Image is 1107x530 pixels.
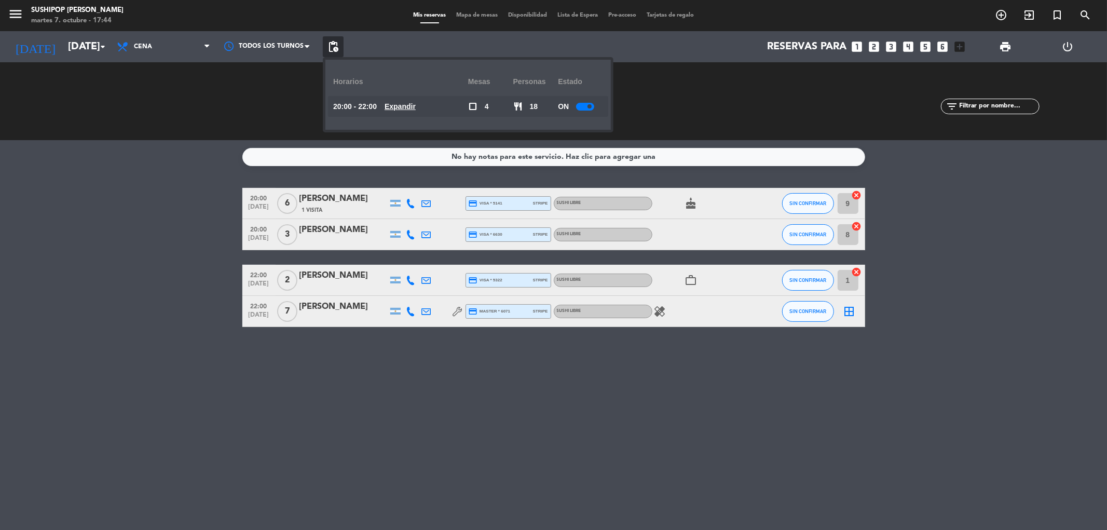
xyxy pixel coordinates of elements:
span: Reservas para [768,40,847,53]
div: [PERSON_NAME] [299,300,388,314]
span: Tarjetas de regalo [641,12,699,18]
i: work_outline [685,274,698,287]
div: LOG OUT [1036,31,1099,62]
span: check_box_outline_blank [468,102,477,111]
i: looks_two [868,40,881,53]
i: filter_list [946,100,959,113]
div: No hay notas para este servicio. Haz clic para agregar una [452,151,655,163]
span: SUSHI LIBRE [557,278,581,282]
div: Horarios [333,67,468,96]
span: SIN CONFIRMAR [789,232,826,237]
span: 22:00 [246,300,272,311]
span: [DATE] [246,280,272,292]
i: credit_card [469,307,478,316]
div: martes 7. octubre - 17:44 [31,16,124,26]
span: Cena [134,43,152,50]
button: SIN CONFIRMAR [782,270,834,291]
span: 20:00 - 22:00 [333,101,377,113]
div: personas [513,67,558,96]
div: [PERSON_NAME] [299,192,388,206]
i: looks_5 [919,40,933,53]
span: SIN CONFIRMAR [789,277,826,283]
i: cancel [852,221,862,232]
span: visa * 5141 [469,199,502,208]
i: cancel [852,267,862,277]
span: 7 [277,301,297,322]
span: Disponibilidad [503,12,552,18]
span: 22:00 [246,268,272,280]
span: print [999,40,1012,53]
button: SIN CONFIRMAR [782,301,834,322]
span: 20:00 [246,192,272,203]
span: 2 [277,270,297,291]
i: looks_4 [902,40,915,53]
span: [DATE] [246,203,272,215]
span: stripe [533,308,548,315]
span: Mis reservas [408,12,451,18]
span: SIN CONFIRMAR [789,200,826,206]
span: SUSHI LIBRE [557,232,581,236]
span: [DATE] [246,235,272,247]
span: Lista de Espera [552,12,603,18]
span: master * 6071 [469,307,511,316]
span: SUSHI LIBRE [557,309,581,313]
i: cancel [852,190,862,200]
div: Sushipop [PERSON_NAME] [31,5,124,16]
i: cake [685,197,698,210]
i: [DATE] [8,35,63,58]
span: 20:00 [246,223,272,235]
i: menu [8,6,23,22]
button: menu [8,6,23,25]
span: 6 [277,193,297,214]
span: ON [558,101,569,113]
span: 1 Visita [302,206,323,214]
i: add_circle_outline [995,9,1007,21]
div: [PERSON_NAME] [299,223,388,237]
span: Mapa de mesas [451,12,503,18]
i: turned_in_not [1051,9,1063,21]
button: SIN CONFIRMAR [782,193,834,214]
u: Expandir [385,102,416,111]
i: arrow_drop_down [97,40,109,53]
input: Filtrar por nombre... [959,101,1039,112]
i: exit_to_app [1023,9,1035,21]
span: Pre-acceso [603,12,641,18]
span: stripe [533,277,548,283]
i: credit_card [469,230,478,239]
i: looks_3 [885,40,898,53]
div: [PERSON_NAME] [299,269,388,282]
span: restaurant [513,102,523,111]
span: visa * 6630 [469,230,502,239]
span: visa * 5322 [469,276,502,285]
span: stripe [533,231,548,238]
i: credit_card [469,276,478,285]
i: looks_6 [936,40,950,53]
span: 18 [530,101,538,113]
i: credit_card [469,199,478,208]
span: 4 [485,101,489,113]
span: SUSHI LIBRE [557,201,581,205]
i: search [1079,9,1091,21]
span: pending_actions [327,40,339,53]
span: SIN CONFIRMAR [789,308,826,314]
span: [DATE] [246,311,272,323]
i: healing [654,305,666,318]
button: SIN CONFIRMAR [782,224,834,245]
div: Mesas [468,67,513,96]
i: power_settings_new [1062,40,1074,53]
span: stripe [533,200,548,207]
i: add_box [953,40,967,53]
i: border_all [843,305,856,318]
span: 3 [277,224,297,245]
i: looks_one [851,40,864,53]
div: Estado [558,67,603,96]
